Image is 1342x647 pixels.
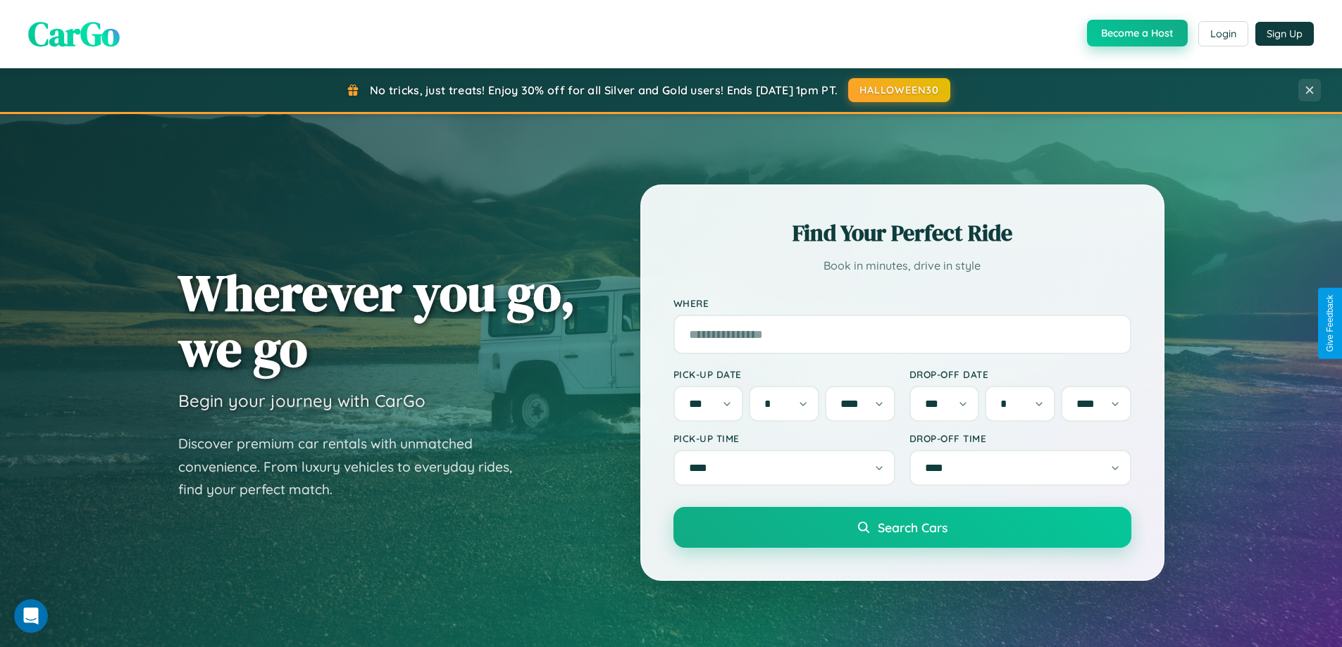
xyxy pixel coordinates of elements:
button: Sign Up [1255,22,1314,46]
span: No tricks, just treats! Enjoy 30% off for all Silver and Gold users! Ends [DATE] 1pm PT. [370,83,838,97]
p: Discover premium car rentals with unmatched convenience. From luxury vehicles to everyday rides, ... [178,432,530,501]
p: Book in minutes, drive in style [673,256,1131,276]
label: Drop-off Time [909,432,1131,444]
label: Drop-off Date [909,368,1131,380]
label: Pick-up Date [673,368,895,380]
span: Search Cars [878,520,948,535]
button: HALLOWEEN30 [848,78,950,102]
div: Give Feedback [1325,295,1335,352]
label: Pick-up Time [673,432,895,444]
h2: Find Your Perfect Ride [673,218,1131,249]
button: Become a Host [1087,20,1188,46]
button: Search Cars [673,507,1131,548]
span: CarGo [28,11,120,57]
button: Login [1198,21,1248,46]
h1: Wherever you go, we go [178,265,576,376]
iframe: Intercom live chat [14,599,48,633]
label: Where [673,297,1131,309]
h3: Begin your journey with CarGo [178,390,425,411]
